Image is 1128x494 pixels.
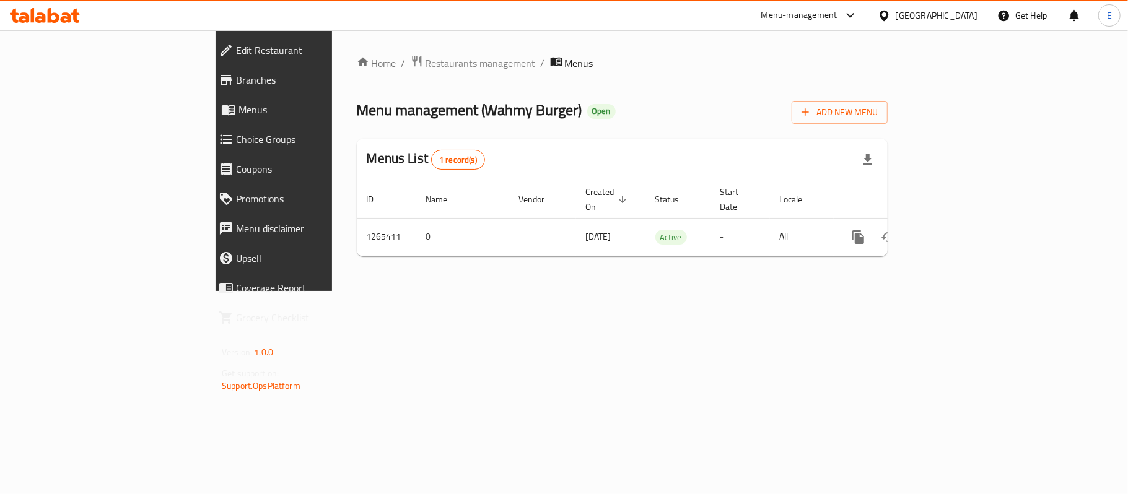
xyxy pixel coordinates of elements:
[761,8,837,23] div: Menu-management
[853,145,883,175] div: Export file
[357,55,888,71] nav: breadcrumb
[770,218,834,256] td: All
[541,56,545,71] li: /
[209,184,404,214] a: Promotions
[431,150,485,170] div: Total records count
[367,149,485,170] h2: Menus List
[792,101,888,124] button: Add New Menu
[411,55,536,71] a: Restaurants management
[209,303,404,332] a: Grocery Checklist
[519,192,561,207] span: Vendor
[416,218,509,256] td: 0
[209,35,404,65] a: Edit Restaurant
[426,56,536,71] span: Restaurants management
[236,221,394,236] span: Menu disclaimer
[844,222,873,252] button: more
[209,124,404,154] a: Choice Groups
[720,184,755,214] span: Start Date
[357,96,582,124] span: Menu management ( Wahmy Burger )
[238,102,394,117] span: Menus
[834,181,973,219] th: Actions
[1107,9,1112,22] span: E
[209,65,404,95] a: Branches
[873,222,903,252] button: Change Status
[432,154,484,166] span: 1 record(s)
[222,344,252,360] span: Version:
[254,344,273,360] span: 1.0.0
[655,230,687,245] span: Active
[222,365,279,381] span: Get support on:
[236,43,394,58] span: Edit Restaurant
[780,192,819,207] span: Locale
[586,184,631,214] span: Created On
[710,218,770,256] td: -
[367,192,390,207] span: ID
[565,56,593,71] span: Menus
[236,251,394,266] span: Upsell
[209,243,404,273] a: Upsell
[587,104,616,119] div: Open
[209,154,404,184] a: Coupons
[896,9,977,22] div: [GEOGRAPHIC_DATA]
[236,72,394,87] span: Branches
[586,228,611,245] span: [DATE]
[655,192,696,207] span: Status
[236,162,394,176] span: Coupons
[209,273,404,303] a: Coverage Report
[587,106,616,116] span: Open
[802,105,878,120] span: Add New Menu
[236,310,394,325] span: Grocery Checklist
[236,132,394,147] span: Choice Groups
[426,192,464,207] span: Name
[222,378,300,394] a: Support.OpsPlatform
[236,191,394,206] span: Promotions
[209,95,404,124] a: Menus
[209,214,404,243] a: Menu disclaimer
[357,181,973,256] table: enhanced table
[236,280,394,295] span: Coverage Report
